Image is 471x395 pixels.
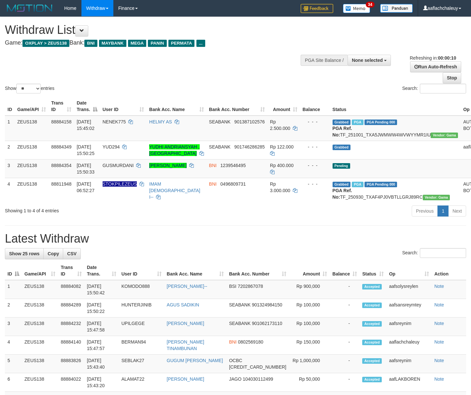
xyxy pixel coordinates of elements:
th: Game/API: activate to sort column ascending [15,97,49,116]
span: 88884158 [51,119,71,124]
th: Bank Acc. Name: activate to sort column ascending [147,97,207,116]
td: aafsansreymtey [386,299,432,317]
div: - - - [303,162,327,169]
th: User ID: activate to sort column ascending [119,261,164,280]
a: [PERSON_NAME] [167,321,204,326]
td: ZEUS138 [22,373,58,392]
span: Copy 693817527163 to clipboard [229,364,286,370]
span: GUSMURDANI [103,163,134,168]
h1: Withdraw List [5,23,307,36]
span: Pending [333,163,350,169]
span: NENEK775 [103,119,126,124]
a: Note [434,376,444,382]
a: Note [434,339,444,345]
span: [DATE] 15:50:33 [77,163,94,175]
span: Refreshing in: [410,55,456,61]
td: ZEUS138 [22,355,58,373]
a: Copy [43,248,63,259]
span: Grabbed [333,182,351,187]
span: ... [196,40,205,47]
span: Grabbed [333,145,351,150]
td: KOMODO888 [119,280,164,299]
span: Accepted [362,358,382,364]
a: [PERSON_NAME] [167,376,204,382]
th: Bank Acc. Name: activate to sort column ascending [164,261,226,280]
span: OCBC [229,358,242,363]
td: Rp 50,000 [289,373,330,392]
a: AGUS SADIKIN [167,302,199,307]
th: Bank Acc. Number: activate to sort column ascending [226,261,289,280]
a: Note [434,321,444,326]
div: Showing 1 to 4 of 4 entries [5,205,192,214]
td: 1 [5,280,22,299]
a: Note [434,302,444,307]
td: UPILGEGE [119,317,164,336]
label: Search: [402,248,466,258]
td: 88884082 [58,280,84,299]
span: [DATE] 15:50:25 [77,144,94,156]
td: 88883826 [58,355,84,373]
td: 88884289 [58,299,84,317]
td: [DATE] 15:43:20 [84,373,119,392]
td: Rp 1,000,000 [289,355,330,373]
td: Rp 100,000 [289,299,330,317]
td: aafsolysreylen [386,280,432,299]
span: MEGA [128,40,147,47]
a: Stop [443,72,461,83]
button: None selected [348,55,391,66]
span: Copy 7202867078 to clipboard [238,284,263,289]
td: TF_251001_TXA5JWMWW4WVWYYMR1IU [330,116,461,141]
a: [PERSON_NAME]-- [167,284,207,289]
span: Vendor URL: https://trx31.1velocity.biz [431,133,458,138]
a: Previous [412,205,438,217]
span: BSI [229,284,236,289]
th: ID: activate to sort column descending [5,261,22,280]
span: 88811948 [51,181,71,187]
td: - [330,317,360,336]
span: Rp 400.000 [270,163,293,168]
h1: Latest Withdraw [5,232,466,245]
span: YUD294 [103,144,120,149]
span: BNI [229,339,236,345]
a: Show 25 rows [5,248,44,259]
td: ZEUS138 [22,299,58,317]
span: PGA Pending [364,182,397,187]
span: JAGO [229,376,241,382]
span: Grabbed [333,120,351,125]
th: Balance [300,97,330,116]
td: aafsreynim [386,355,432,373]
td: 88884022 [58,373,84,392]
span: Accepted [362,284,382,289]
td: 5 [5,355,22,373]
a: 1 [437,205,449,217]
span: Accepted [362,321,382,327]
div: - - - [303,144,327,150]
span: Copy 901324984150 to clipboard [252,302,282,307]
td: [DATE] 15:43:40 [84,355,119,373]
span: MAYBANK [99,40,126,47]
a: GUGUM [PERSON_NAME] [167,358,223,363]
th: User ID: activate to sort column ascending [100,97,147,116]
span: Accepted [362,303,382,308]
span: Accepted [362,377,382,382]
td: [DATE] 15:50:42 [84,280,119,299]
td: [DATE] 15:47:58 [84,317,119,336]
td: 3 [5,317,22,336]
img: Button%20Memo.svg [343,4,370,13]
b: PGA Ref. No: [333,126,352,137]
span: SEABANK [229,321,250,326]
div: PGA Site Balance / [301,55,348,66]
a: Note [434,284,444,289]
span: Copy 104030112499 to clipboard [243,376,273,382]
td: [DATE] 15:47:57 [84,336,119,355]
td: Rp 100,000 [289,317,330,336]
label: Show entries [5,84,54,93]
a: CSV [63,248,81,259]
th: Date Trans.: activate to sort column ascending [84,261,119,280]
span: [DATE] 15:45:02 [77,119,94,131]
span: Rp 122.000 [270,144,293,149]
td: BERMAN94 [119,336,164,355]
th: Status: activate to sort column ascending [360,261,386,280]
td: ZEUS138 [15,178,49,203]
th: Action [432,261,466,280]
